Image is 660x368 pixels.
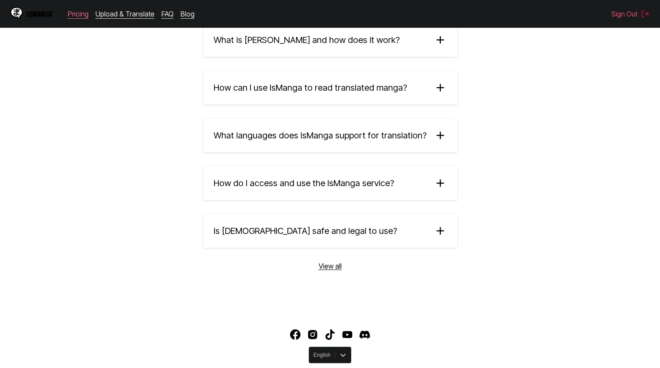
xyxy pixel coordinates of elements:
[214,178,394,188] span: How do I access and use the IsManga service?
[611,10,650,18] button: Sign Out
[307,329,318,340] img: IsManga Instagram
[203,214,457,248] summary: Is [DEMOGRAPHIC_DATA] safe and legal to use?
[290,329,300,340] a: Facebook
[10,7,68,21] a: IsManga LogoIsManga
[313,352,315,358] input: Select language
[214,130,427,141] span: What languages does IsManga support for translation?
[26,10,52,18] div: IsManga
[325,329,335,340] a: TikTok
[203,118,457,152] summary: What languages does IsManga support for translation?
[360,329,370,340] img: IsManga Discord
[203,71,457,105] summary: How can I use IsManga to read translated manga?
[162,10,174,18] a: FAQ
[434,177,447,190] img: plus
[434,224,447,237] img: plus
[10,7,23,19] img: IsManga Logo
[342,329,353,340] img: IsManga YouTube
[342,329,353,340] a: Youtube
[203,166,457,200] summary: How do I access and use the IsManga service?
[360,329,370,340] a: Discord
[325,329,335,340] img: IsManga TikTok
[214,35,400,45] span: What is [PERSON_NAME] and how does it work?
[181,10,195,18] a: Blog
[434,81,447,94] img: plus
[96,10,155,18] a: Upload & Translate
[641,10,650,18] img: Sign out
[319,262,342,270] a: View all
[290,329,300,340] img: IsManga Facebook
[203,23,457,57] summary: What is [PERSON_NAME] and how does it work?
[307,329,318,340] a: Instagram
[214,82,407,93] span: How can I use IsManga to read translated manga?
[434,33,447,46] img: plus
[214,226,397,236] span: Is [DEMOGRAPHIC_DATA] safe and legal to use?
[68,10,89,18] a: Pricing
[434,129,447,142] img: plus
